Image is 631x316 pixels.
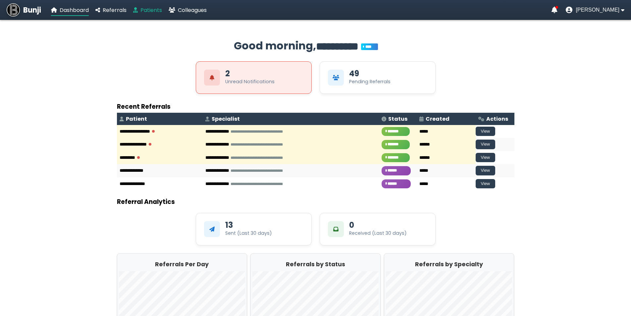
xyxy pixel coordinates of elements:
[225,78,275,85] div: Unread Notifications
[203,113,379,125] th: Specialist
[349,230,407,237] div: Received (Last 30 days)
[60,6,89,14] span: Dashboard
[225,221,233,229] div: 13
[476,179,496,189] button: View
[225,230,272,237] div: Sent (Last 30 days)
[349,70,359,78] div: 49
[361,43,378,50] span: You’re on Plus!
[320,213,436,245] div: 0Received (Last 30 days)
[320,61,436,94] div: View Pending Referrals
[178,6,207,14] span: Colleagues
[103,6,127,14] span: Referrals
[117,113,203,125] th: Patient
[576,7,619,13] span: [PERSON_NAME]
[7,3,20,17] img: Bunji Dental Referral Management
[417,113,475,125] th: Created
[196,213,312,245] div: 13Sent (Last 30 days)
[252,260,379,269] h2: Referrals by Status
[476,113,514,125] th: Actions
[552,7,557,13] a: Notifications
[117,102,514,111] h3: Recent Referrals
[140,6,162,14] span: Patients
[225,70,230,78] div: 2
[379,113,417,125] th: Status
[117,38,514,55] h2: Good morning,
[23,5,41,16] span: Bunji
[476,153,496,162] button: View
[386,260,512,269] h2: Referrals by Specialty
[119,260,245,269] h2: Referrals Per Day
[95,6,127,14] a: Referrals
[476,127,496,136] button: View
[349,78,391,85] div: Pending Referrals
[196,61,312,94] div: View Unread Notifications
[349,221,354,229] div: 0
[7,3,41,17] a: Bunji
[169,6,207,14] a: Colleagues
[51,6,89,14] a: Dashboard
[476,166,496,175] button: View
[133,6,162,14] a: Patients
[117,197,514,207] h3: Referral Analytics
[566,7,624,13] button: User menu
[476,140,496,149] button: View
